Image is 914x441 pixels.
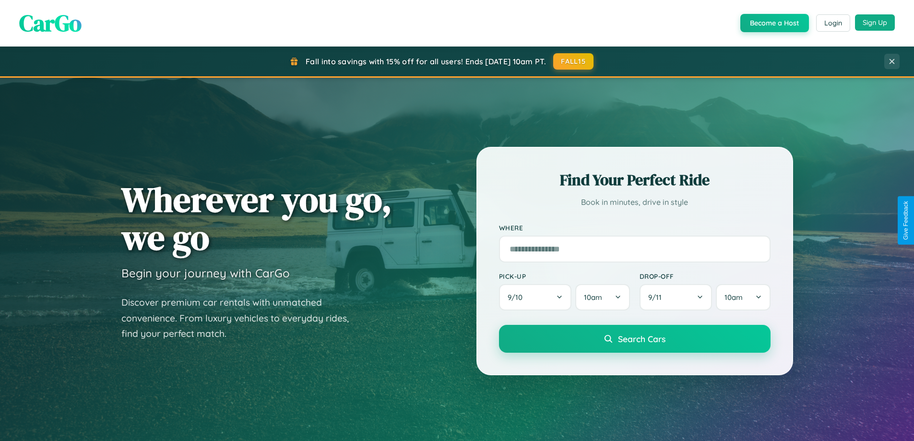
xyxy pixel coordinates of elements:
span: 9 / 10 [508,293,527,302]
label: Where [499,224,771,232]
span: 10am [724,293,743,302]
p: Book in minutes, drive in style [499,195,771,209]
button: 9/10 [499,284,572,310]
div: Give Feedback [902,201,909,240]
span: Search Cars [618,334,665,344]
span: 9 / 11 [648,293,666,302]
button: Login [816,14,850,32]
button: FALL15 [553,53,594,70]
button: Sign Up [855,14,895,31]
h1: Wherever you go, we go [121,180,392,256]
span: CarGo [19,7,82,39]
p: Discover premium car rentals with unmatched convenience. From luxury vehicles to everyday rides, ... [121,295,361,342]
button: Become a Host [740,14,809,32]
label: Pick-up [499,272,630,280]
span: 10am [584,293,602,302]
h2: Find Your Perfect Ride [499,169,771,191]
button: 9/11 [640,284,712,310]
button: 10am [575,284,629,310]
span: Fall into savings with 15% off for all users! Ends [DATE] 10am PT. [306,57,546,66]
label: Drop-off [640,272,771,280]
h3: Begin your journey with CarGo [121,266,290,280]
button: 10am [716,284,770,310]
button: Search Cars [499,325,771,353]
